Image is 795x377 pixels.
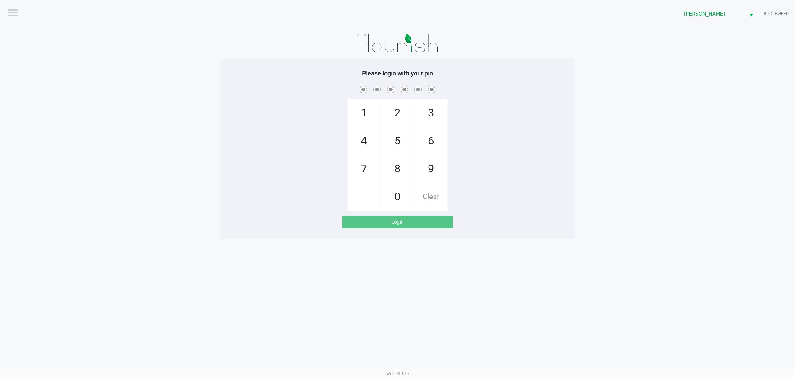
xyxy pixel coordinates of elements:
span: 5 [381,127,414,155]
span: [PERSON_NAME] [684,10,742,18]
span: 6 [415,127,447,155]
span: 3 [415,99,447,127]
button: Select [745,7,757,21]
span: 1 [348,99,380,127]
span: Clear [415,183,447,211]
span: BUGLEWEED [764,11,789,17]
span: 4 [348,127,380,155]
span: 2 [381,99,414,127]
span: Web: v1.40.0 [386,371,409,376]
h5: Please login with your pin [225,70,570,77]
span: 9 [415,155,447,183]
span: 8 [381,155,414,183]
span: 0 [381,183,414,211]
span: 7 [348,155,380,183]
